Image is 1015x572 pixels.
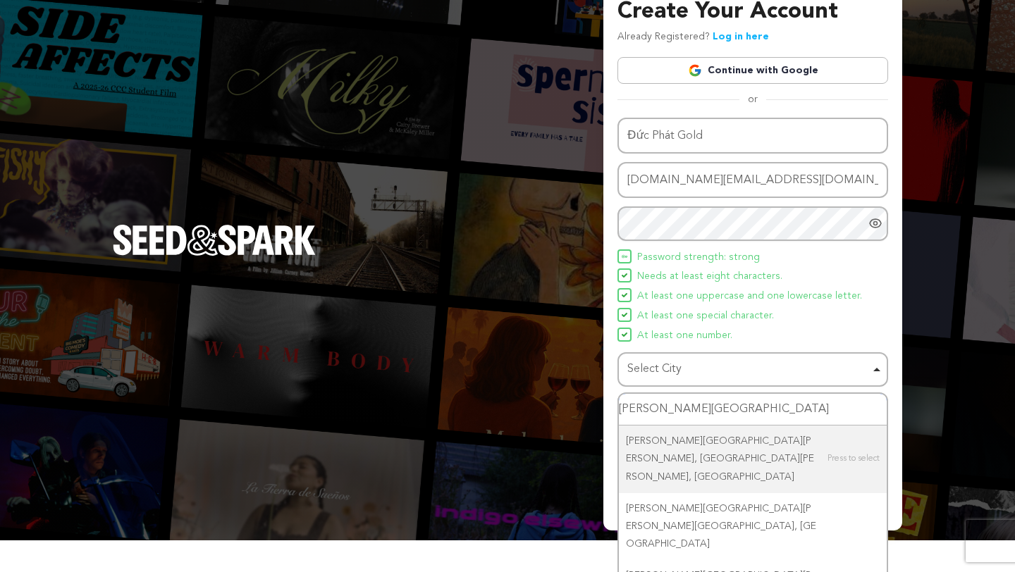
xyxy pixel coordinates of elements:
a: Log in here [713,32,769,42]
a: Show password as plain text. Warning: this will display your password on the screen. [868,216,882,230]
span: Needs at least eight characters. [637,268,782,285]
div: [PERSON_NAME][GEOGRAPHIC_DATA][PERSON_NAME][GEOGRAPHIC_DATA], [GEOGRAPHIC_DATA] [619,493,887,561]
input: Name [617,118,888,154]
img: Seed&Spark Logo [113,225,316,256]
input: Select City [619,394,887,425]
span: At least one special character. [637,308,774,325]
span: or [739,92,766,106]
a: Seed&Spark Homepage [113,225,316,284]
img: Seed&Spark Icon [622,254,627,259]
span: At least one number. [637,328,732,344]
span: Password strength: strong [637,249,760,266]
img: Seed&Spark Icon [622,332,627,337]
input: Email address [617,162,888,198]
img: Google logo [688,63,702,77]
div: [PERSON_NAME][GEOGRAPHIC_DATA][PERSON_NAME], [GEOGRAPHIC_DATA][PERSON_NAME], [GEOGRAPHIC_DATA] [619,425,887,493]
a: Continue with Google [617,57,888,84]
span: At least one uppercase and one lowercase letter. [637,288,862,305]
div: Select City [627,359,870,380]
img: Seed&Spark Icon [622,312,627,318]
img: Seed&Spark Icon [622,292,627,298]
p: Already Registered? [617,29,769,46]
img: Seed&Spark Icon [622,273,627,278]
